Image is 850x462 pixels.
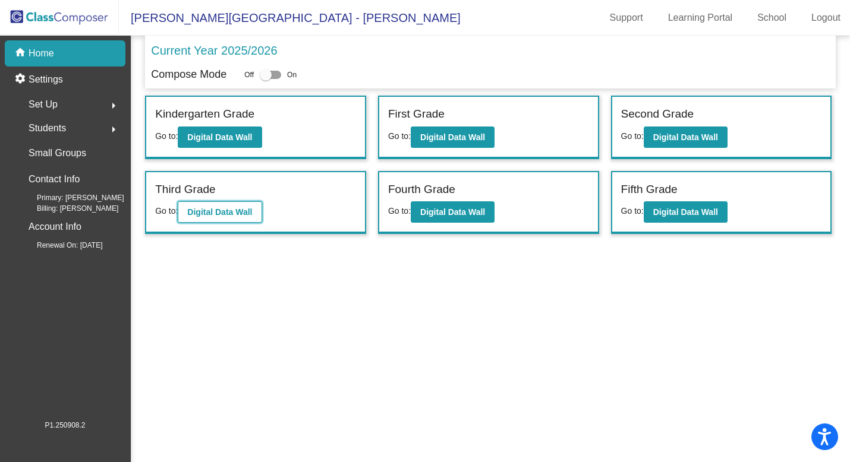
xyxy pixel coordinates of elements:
span: Billing: [PERSON_NAME] [18,203,118,214]
button: Digital Data Wall [411,126,495,148]
button: Digital Data Wall [644,201,728,223]
b: Digital Data Wall [420,207,485,217]
button: Digital Data Wall [644,126,728,148]
p: Home [29,46,54,61]
p: Current Year 2025/2026 [151,42,277,59]
span: Go to: [388,206,411,216]
label: Fifth Grade [621,181,678,198]
b: Digital Data Wall [653,207,718,217]
a: Logout [802,8,850,27]
mat-icon: arrow_right [106,122,121,137]
label: Third Grade [155,181,215,198]
b: Digital Data Wall [187,132,252,142]
p: Small Groups [29,145,86,162]
label: Kindergarten Grade [155,106,254,123]
a: Learning Portal [659,8,742,27]
p: Contact Info [29,171,80,188]
span: Go to: [621,206,644,216]
span: On [287,69,297,80]
mat-icon: home [14,46,29,61]
span: [PERSON_NAME][GEOGRAPHIC_DATA] - [PERSON_NAME] [119,8,461,27]
mat-icon: arrow_right [106,99,121,113]
a: School [748,8,796,27]
b: Digital Data Wall [653,132,718,142]
button: Digital Data Wall [411,201,495,223]
span: Set Up [29,96,58,113]
p: Compose Mode [151,67,226,83]
span: Off [244,69,254,80]
label: Fourth Grade [388,181,455,198]
span: Students [29,120,66,137]
a: Support [600,8,653,27]
button: Digital Data Wall [178,126,262,148]
button: Digital Data Wall [178,201,262,223]
span: Go to: [155,131,178,141]
b: Digital Data Wall [187,207,252,217]
span: Primary: [PERSON_NAME] [18,192,124,203]
label: First Grade [388,106,445,123]
span: Go to: [388,131,411,141]
span: Go to: [621,131,644,141]
b: Digital Data Wall [420,132,485,142]
p: Account Info [29,219,81,235]
mat-icon: settings [14,72,29,87]
label: Second Grade [621,106,694,123]
p: Settings [29,72,63,87]
span: Renewal On: [DATE] [18,240,102,251]
span: Go to: [155,206,178,216]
